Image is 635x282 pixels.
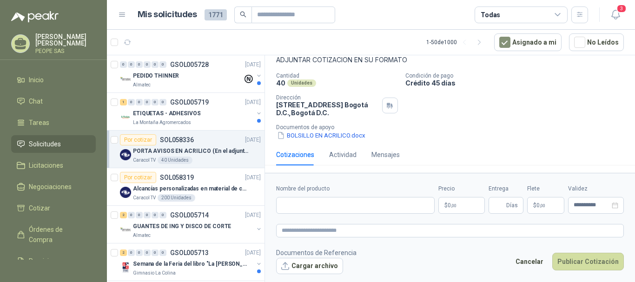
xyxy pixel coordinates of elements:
p: [PERSON_NAME] [PERSON_NAME] [35,33,96,46]
span: Negociaciones [29,182,72,192]
button: BOLSILLO EN ACRILICO.docx [276,131,366,140]
p: GUANTES DE ING Y DISCO DE CORTE [133,222,231,231]
img: Company Logo [120,187,131,198]
p: [DATE] [245,60,261,69]
span: search [240,11,246,18]
span: ,00 [540,203,545,208]
span: ,00 [451,203,456,208]
p: Documentos de Referencia [276,248,357,258]
div: Cotizaciones [276,150,314,160]
div: 0 [120,61,127,68]
p: ADJUNTAR COTIZACION EN SU FORMATO [276,55,624,65]
div: 0 [136,99,143,105]
p: Semana de la Feria del libro "La [PERSON_NAME]" [133,260,249,269]
p: GSOL005728 [170,61,209,68]
p: 40 [276,79,285,87]
span: 0 [536,203,545,208]
p: PORTA AVISOS EN ACRILICO (En el adjunto mas informacion) [133,147,249,156]
p: SOL058319 [160,174,194,181]
span: Chat [29,96,43,106]
p: La Montaña Agromercados [133,119,191,126]
img: Logo peakr [11,11,59,22]
label: Validez [568,184,624,193]
p: [DATE] [245,98,261,107]
div: 1 - 50 de 1000 [426,35,487,50]
a: 2 0 0 0 0 0 GSOL005714[DATE] Company LogoGUANTES DE ING Y DISCO DE CORTEAlmatec [120,210,263,239]
p: GSOL005719 [170,99,209,105]
p: Cantidad [276,72,398,79]
div: 0 [128,99,135,105]
p: Documentos de apoyo [276,124,631,131]
span: Tareas [29,118,49,128]
div: 0 [152,212,159,218]
img: Company Logo [120,149,131,160]
a: Órdenes de Compra [11,221,96,249]
label: Nombre del producto [276,184,435,193]
a: Por cotizarSOL058336[DATE] Company LogoPORTA AVISOS EN ACRILICO (En el adjunto mas informacion)Ca... [107,131,265,168]
div: 2 [120,249,127,256]
p: [DATE] [245,136,261,144]
a: Tareas [11,114,96,131]
p: Condición de pago [405,72,631,79]
div: 0 [128,249,135,256]
button: 3 [607,7,624,23]
div: 40 Unidades [158,157,192,164]
div: Unidades [287,79,316,87]
button: Publicar Cotización [552,253,624,270]
p: Caracol TV [133,194,156,202]
span: Cotizar [29,203,50,213]
p: PEDIDO THINNER [133,72,179,80]
div: 0 [159,99,166,105]
span: Órdenes de Compra [29,224,87,245]
div: Actividad [329,150,357,160]
span: Inicio [29,75,44,85]
div: 0 [128,61,135,68]
label: Flete [527,184,564,193]
p: SOL058336 [160,137,194,143]
p: Crédito 45 días [405,79,631,87]
p: Dirección [276,94,378,101]
p: [DATE] [245,211,261,220]
p: Caracol TV [133,157,156,164]
p: $0,00 [438,197,485,214]
span: Licitaciones [29,160,63,171]
div: 0 [159,61,166,68]
span: 0 [448,203,456,208]
div: 1 [120,99,127,105]
div: 0 [144,249,151,256]
img: Company Logo [120,74,131,85]
div: Todas [481,10,500,20]
div: 2 [120,212,127,218]
div: 200 Unidades [158,194,195,202]
a: 0 0 0 0 0 0 GSOL005728[DATE] Company LogoPEDIDO THINNERAlmatec [120,59,263,89]
a: 1 0 0 0 0 0 GSOL005719[DATE] Company LogoETIQUETAS - ADHESIVOSLa Montaña Agromercados [120,97,263,126]
div: 0 [136,61,143,68]
button: No Leídos [569,33,624,51]
p: Gimnasio La Colina [133,269,176,277]
span: Solicitudes [29,139,61,149]
p: PEOPE SAS [35,48,96,54]
p: [STREET_ADDRESS] Bogotá D.C. , Bogotá D.C. [276,101,378,117]
button: Cancelar [510,253,549,270]
span: 1771 [205,9,227,20]
p: GSOL005714 [170,212,209,218]
p: $ 0,00 [527,197,564,214]
p: Alcancías personalizadas en material de cerámica (VER ADJUNTO) [133,184,249,193]
p: ETIQUETAS - ADHESIVOS [133,109,200,118]
p: GSOL005713 [170,249,209,256]
div: Por cotizar [120,134,156,145]
img: Company Logo [120,111,131,123]
a: Licitaciones [11,157,96,174]
div: 0 [152,99,159,105]
div: 0 [144,99,151,105]
img: Company Logo [120,224,131,236]
a: Solicitudes [11,135,96,153]
h1: Mis solicitudes [138,8,197,21]
button: Cargar archivo [276,258,343,275]
label: Precio [438,184,485,193]
img: Company Logo [120,262,131,273]
div: 0 [152,61,159,68]
div: 0 [152,249,159,256]
span: $ [533,203,536,208]
a: Cotizar [11,199,96,217]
